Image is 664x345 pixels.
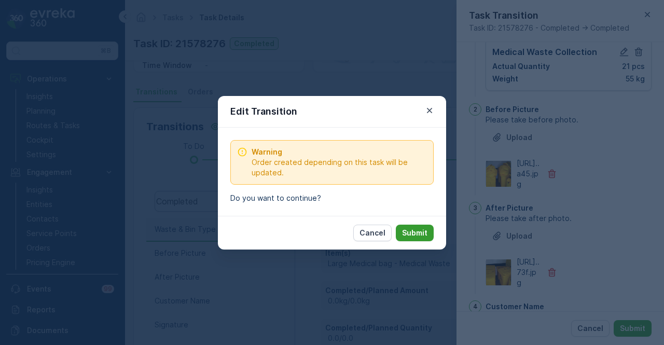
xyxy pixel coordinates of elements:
[252,157,427,178] span: Order created depending on this task will be updated.
[230,193,434,203] p: Do you want to continue?
[359,228,385,238] p: Cancel
[396,225,434,241] button: Submit
[252,147,427,157] span: Warning
[353,225,392,241] button: Cancel
[230,104,297,119] p: Edit Transition
[402,228,427,238] p: Submit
